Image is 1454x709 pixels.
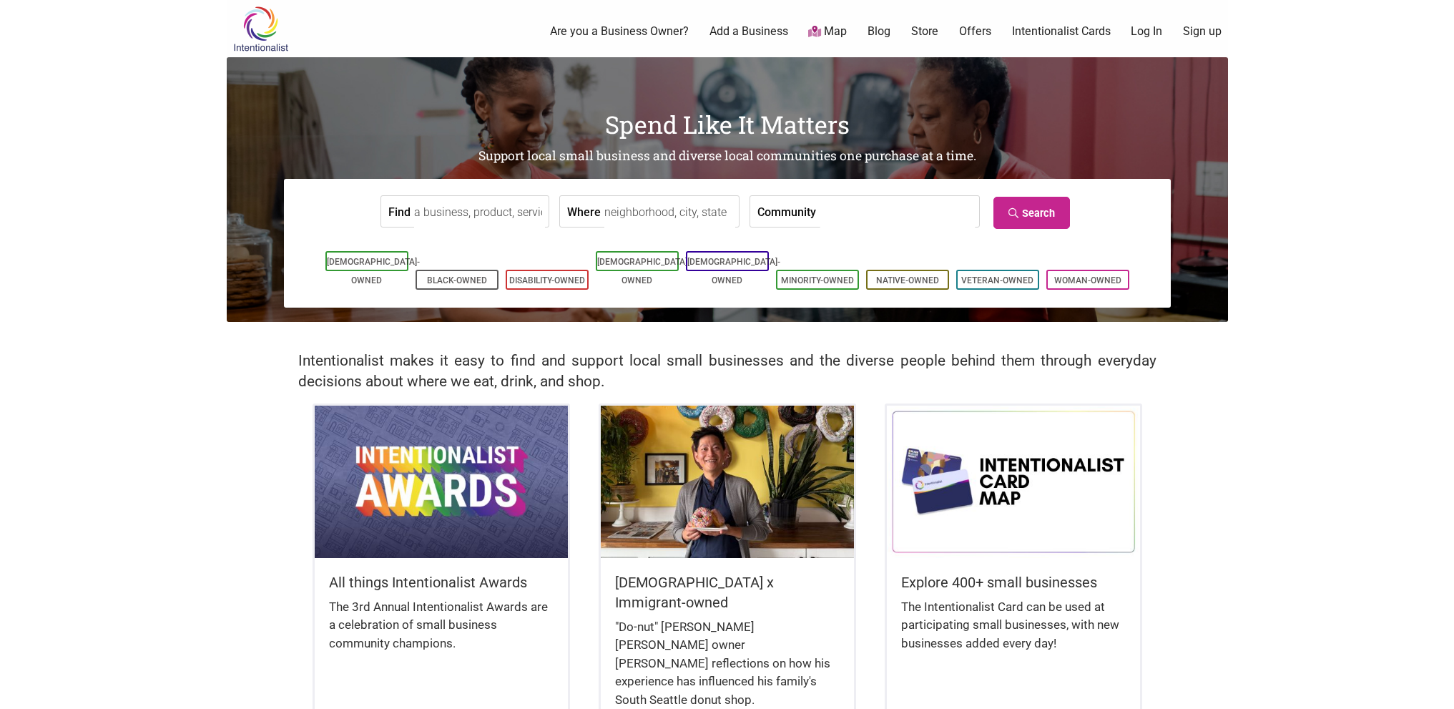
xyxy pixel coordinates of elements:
div: The Intentionalist Card can be used at participating small businesses, with new businesses added ... [901,598,1126,668]
a: Add a Business [709,24,788,39]
h5: Explore 400+ small businesses [901,572,1126,592]
label: Community [757,196,816,227]
a: Woman-Owned [1054,275,1121,285]
a: Intentionalist Cards [1012,24,1111,39]
a: Offers [959,24,991,39]
h5: All things Intentionalist Awards [329,572,554,592]
h5: [DEMOGRAPHIC_DATA] x Immigrant-owned [615,572,840,612]
label: Where [567,196,601,227]
img: Intentionalist [227,6,295,52]
a: Disability-Owned [509,275,585,285]
a: Native-Owned [876,275,939,285]
a: Search [993,197,1070,229]
h2: Intentionalist makes it easy to find and support local small businesses and the diverse people be... [298,351,1156,392]
input: neighborhood, city, state [604,196,735,228]
div: The 3rd Annual Intentionalist Awards are a celebration of small business community champions. [329,598,554,668]
h2: Support local small business and diverse local communities one purchase at a time. [227,147,1228,165]
a: Minority-Owned [781,275,854,285]
a: Store [911,24,938,39]
a: Sign up [1183,24,1222,39]
a: Veteran-Owned [961,275,1033,285]
a: Map [808,24,847,40]
h1: Spend Like It Matters [227,107,1228,142]
label: Find [388,196,411,227]
a: Log In [1131,24,1162,39]
a: Blog [868,24,890,39]
a: Black-Owned [427,275,487,285]
a: [DEMOGRAPHIC_DATA]-Owned [687,257,780,285]
a: Are you a Business Owner? [550,24,689,39]
img: Intentionalist Card Map [887,406,1140,557]
input: a business, product, service [414,196,545,228]
a: [DEMOGRAPHIC_DATA]-Owned [597,257,690,285]
a: [DEMOGRAPHIC_DATA]-Owned [327,257,420,285]
img: King Donuts - Hong Chhuor [601,406,854,557]
img: Intentionalist Awards [315,406,568,557]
